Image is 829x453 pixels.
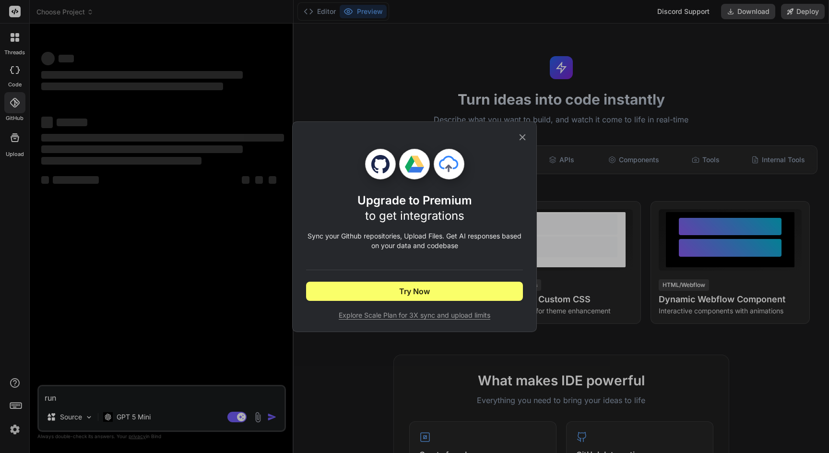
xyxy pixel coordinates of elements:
h1: Upgrade to Premium [357,193,472,224]
span: Try Now [399,286,430,297]
p: Sync your Github repositories, Upload Files. Get AI responses based on your data and codebase [306,231,523,250]
span: to get integrations [365,209,464,223]
button: Try Now [306,282,523,301]
span: Explore Scale Plan for 3X sync and upload limits [306,310,523,320]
